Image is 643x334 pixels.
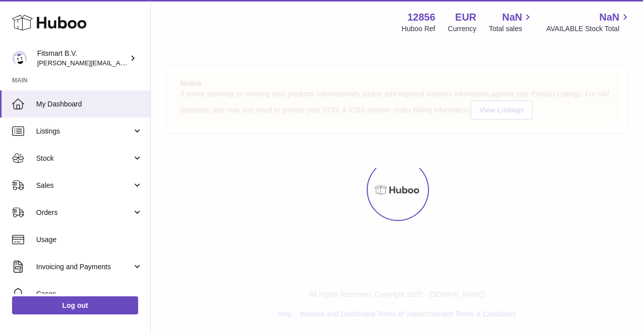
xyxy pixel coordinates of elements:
[546,24,631,34] span: AVAILABLE Stock Total
[36,154,132,163] span: Stock
[12,296,138,314] a: Log out
[455,11,476,24] strong: EUR
[36,262,132,272] span: Invoicing and Payments
[36,127,132,136] span: Listings
[36,235,143,245] span: Usage
[36,208,132,217] span: Orders
[36,289,143,299] span: Cases
[36,99,143,109] span: My Dashboard
[489,24,533,34] span: Total sales
[546,11,631,34] a: NaN AVAILABLE Stock Total
[502,11,522,24] span: NaN
[12,51,27,66] img: jonathan@leaderoo.com
[448,24,477,34] div: Currency
[36,181,132,190] span: Sales
[37,49,128,68] div: Fitsmart B.V.
[599,11,619,24] span: NaN
[37,59,201,67] span: [PERSON_NAME][EMAIL_ADDRESS][DOMAIN_NAME]
[489,11,533,34] a: NaN Total sales
[402,24,436,34] div: Huboo Ref
[407,11,436,24] strong: 12856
